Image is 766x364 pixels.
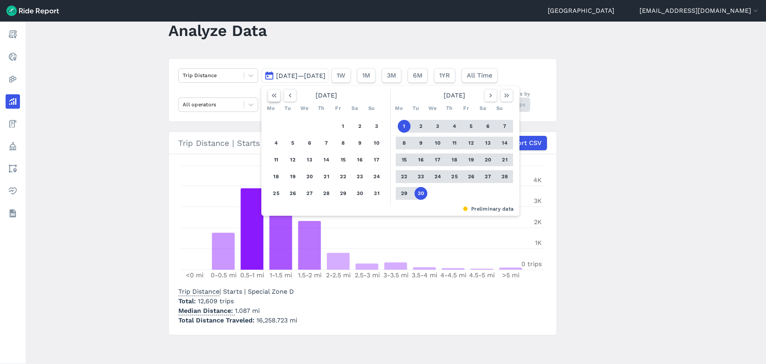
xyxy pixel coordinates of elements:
span: 12,609 trips [198,297,234,305]
button: 11 [270,153,282,166]
button: 14 [498,137,511,149]
tspan: 0 trips [521,260,542,268]
button: 20 [303,170,316,183]
a: [GEOGRAPHIC_DATA] [548,6,614,16]
button: 18 [270,170,282,183]
span: Median Distance [178,304,235,315]
button: 17 [370,153,383,166]
button: 22 [337,170,349,183]
div: We [298,102,311,115]
button: 5 [286,137,299,149]
p: 1.087 mi [178,306,297,316]
div: Tu [281,102,294,115]
button: 3M [382,68,401,83]
div: Mo [265,102,277,115]
div: Su [365,102,378,115]
button: 19 [286,170,299,183]
button: 26 [286,187,299,200]
tspan: 1-1.5 mi [270,271,292,279]
div: [DATE] [265,89,388,102]
div: Sa [476,102,489,115]
button: 25 [270,187,282,200]
button: 29 [398,187,411,200]
button: 18 [448,153,461,166]
button: 1M [357,68,375,83]
button: 14 [320,153,333,166]
button: 7 [498,120,511,133]
button: 6M [408,68,428,83]
button: 1 [398,120,411,133]
a: Analyze [6,94,20,109]
h1: Analyze Data [168,20,267,42]
div: Su [493,102,506,115]
button: 2 [353,120,366,133]
button: 30 [353,187,366,200]
button: 2 [415,120,427,133]
div: Fr [332,102,344,115]
tspan: 3K [534,197,542,205]
img: Ride Report [6,6,59,16]
span: 16,258.723 mi [257,316,297,324]
div: We [426,102,439,115]
span: Total Distance Traveled [178,316,257,324]
button: 28 [498,170,511,183]
a: Policy [6,139,20,153]
a: Realtime [6,50,20,64]
button: 27 [303,187,316,200]
button: 22 [398,170,411,183]
a: Areas [6,161,20,176]
div: Tu [409,102,422,115]
tspan: 2.5-3 mi [355,271,380,279]
button: 6 [303,137,316,149]
button: 24 [370,170,383,183]
tspan: 3-3.5 mi [383,271,409,279]
button: 10 [431,137,444,149]
div: [DATE] [393,89,516,102]
div: Th [443,102,456,115]
tspan: 1.5-2 mi [298,271,322,279]
button: 19 [465,153,478,166]
button: 30 [415,187,427,200]
button: 3 [431,120,444,133]
a: Datasets [6,206,20,221]
tspan: 4-4.5 mi [440,271,466,279]
button: 13 [303,153,316,166]
tspan: 4K [533,176,542,184]
span: 1W [337,71,345,80]
button: 9 [415,137,427,149]
button: All Time [462,68,498,83]
tspan: >5 mi [502,271,519,279]
button: 25 [448,170,461,183]
a: Report [6,27,20,42]
tspan: 1K [535,239,542,247]
button: [DATE]—[DATE] [261,68,328,83]
button: 23 [353,170,366,183]
span: [DATE]—[DATE] [276,72,326,80]
button: 15 [398,153,411,166]
button: 13 [482,137,494,149]
tspan: 2K [534,218,542,226]
button: 6 [482,120,494,133]
span: All Time [467,71,492,80]
button: 1YR [434,68,455,83]
button: 16 [353,153,366,166]
span: Total [178,297,198,305]
span: 1M [362,71,370,80]
button: 4 [448,120,461,133]
tspan: 4.5-5 mi [469,271,495,279]
button: 28 [320,187,333,200]
button: 31 [370,187,383,200]
button: 12 [286,153,299,166]
span: | Starts | Special Zone D [178,288,294,295]
button: 17 [431,153,444,166]
button: 20 [482,153,494,166]
tspan: 0.5-1 mi [240,271,264,279]
span: Export CSV [506,138,542,148]
button: [EMAIL_ADDRESS][DOMAIN_NAME] [640,6,760,16]
span: Trip Distance [178,285,219,296]
button: 7 [320,137,333,149]
div: Preliminary data [267,205,513,213]
button: 21 [498,153,511,166]
button: 15 [337,153,349,166]
button: 23 [415,170,427,183]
